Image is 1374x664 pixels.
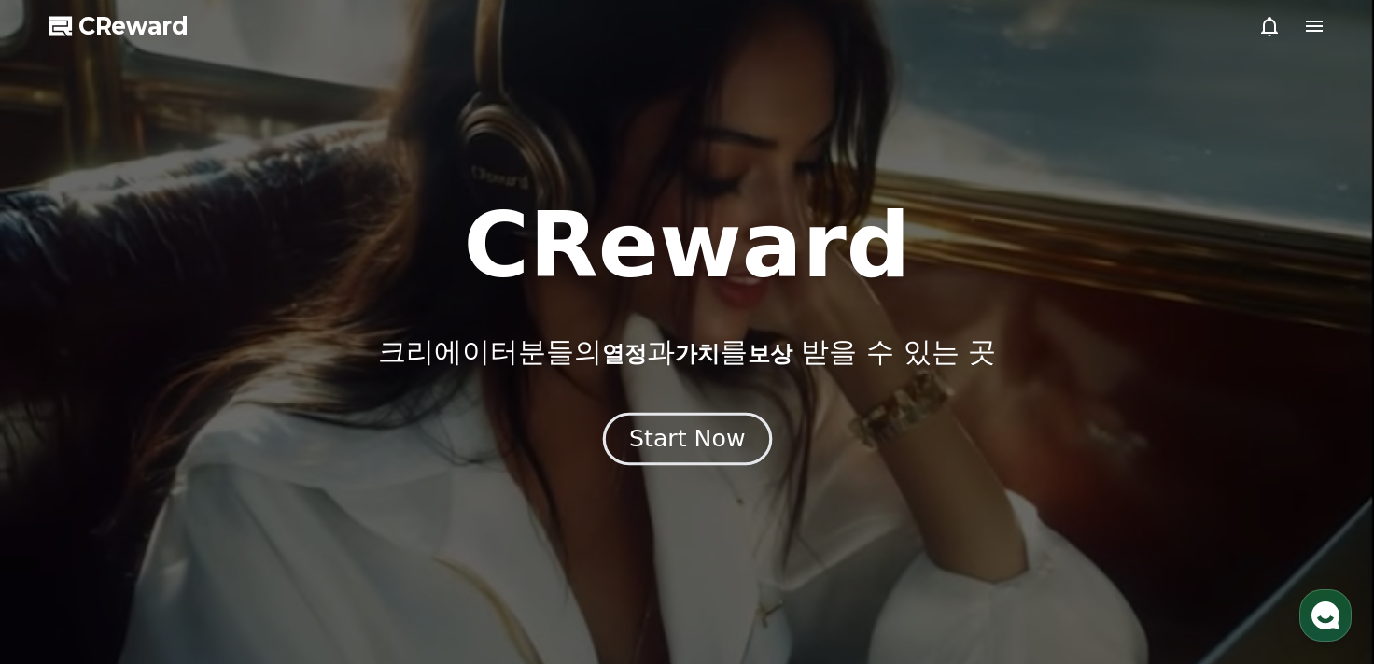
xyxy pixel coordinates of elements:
[241,509,358,556] a: 설정
[748,341,792,367] span: 보상
[629,423,745,455] div: Start Now
[607,432,768,450] a: Start Now
[378,335,996,369] p: 크리에이터분들의 과 를 받을 수 있는 곳
[78,11,189,41] span: CReward
[463,201,910,290] h1: CReward
[602,341,647,367] span: 열정
[59,537,70,552] span: 홈
[171,538,193,553] span: 대화
[675,341,720,367] span: 가치
[49,11,189,41] a: CReward
[288,537,311,552] span: 설정
[6,509,123,556] a: 홈
[123,509,241,556] a: 대화
[602,412,771,465] button: Start Now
